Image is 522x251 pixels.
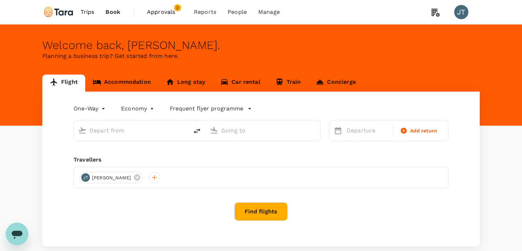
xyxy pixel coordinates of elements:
[189,122,206,140] button: delete
[347,126,389,135] p: Departure
[80,172,143,183] div: JT[PERSON_NAME]
[121,103,156,114] div: Economy
[228,8,247,16] span: People
[74,155,448,164] div: Travellers
[268,75,309,92] a: Train
[308,75,363,92] a: Concierge
[42,52,480,60] p: Planning a business trip? Get started from here.
[170,104,252,113] button: Frequent flyer programme
[147,8,183,16] span: Approvals
[85,75,158,92] a: Accommodation
[42,39,480,52] div: Welcome back , [PERSON_NAME] .
[184,130,185,131] button: Open
[105,8,120,16] span: Book
[234,202,288,221] button: Find flights
[454,5,468,19] div: JT
[6,223,28,245] iframe: Button to launch messaging window
[258,8,280,16] span: Manage
[42,4,75,20] img: Tara Climate Ltd
[81,8,94,16] span: Trips
[42,75,85,92] a: Flight
[213,75,268,92] a: Car rental
[74,103,107,114] div: One-Way
[170,104,243,113] p: Frequent flyer programme
[174,4,181,11] span: 2
[88,174,135,181] span: [PERSON_NAME]
[81,173,90,182] div: JT
[158,75,213,92] a: Long stay
[89,125,174,136] input: Depart from
[315,130,317,131] button: Open
[221,125,305,136] input: Going to
[194,8,216,16] span: Reports
[410,127,437,135] span: Add return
